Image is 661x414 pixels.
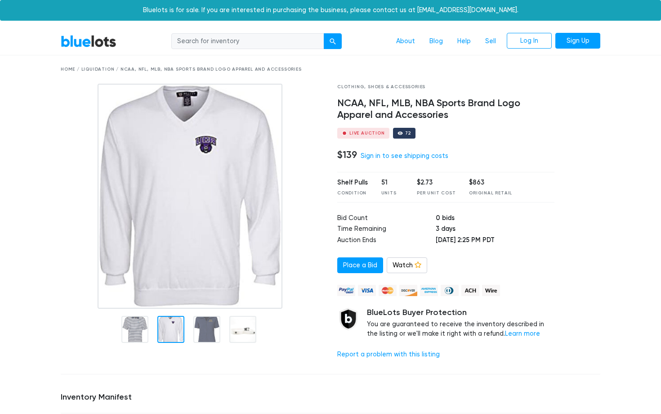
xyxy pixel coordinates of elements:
[337,178,368,188] div: Shelf Pulls
[337,149,357,161] h4: $139
[405,131,411,135] div: 72
[478,33,503,50] a: Sell
[61,66,600,73] div: Home / Liquidation / NCAA, NFL, MLB, NBA Sports Brand Logo Apparel and Accessories
[450,33,478,50] a: Help
[361,152,448,160] a: Sign in to see shipping costs
[337,98,554,121] h4: NCAA, NFL, MLB, NBA Sports Brand Logo Apparel and Accessories
[337,308,360,330] img: buyer_protection_shield-3b65640a83011c7d3ede35a8e5a80bfdfaa6a97447f0071c1475b91a4b0b3d01.png
[441,285,459,296] img: diners_club-c48f30131b33b1bb0e5d0e2dbd43a8bea4cb12cb2961413e2f4250e06c020426.png
[422,33,450,50] a: Blog
[379,285,397,296] img: mastercard-42073d1d8d11d6635de4c079ffdb20a4f30a903dc55d1612383a1b395dd17f39.png
[337,285,355,296] img: paypal_credit-80455e56f6e1299e8d57f40c0dcee7b8cd4ae79b9eccbfc37e2480457ba36de9.png
[381,178,404,188] div: 51
[436,224,554,235] td: 3 days
[387,257,427,274] a: Watch
[171,33,324,49] input: Search for inventory
[61,35,116,48] a: BlueLots
[555,33,600,49] a: Sign Up
[469,190,512,197] div: Original Retail
[337,190,368,197] div: Condition
[349,131,385,135] div: Live Auction
[98,84,283,309] img: e374a25f-b8aa-4aa3-811f-e4f05dc03bb5-1675476477.jpg
[381,190,404,197] div: Units
[337,213,436,225] td: Bid Count
[337,224,436,235] td: Time Remaining
[367,308,554,318] h5: BlueLots Buyer Protection
[417,178,456,188] div: $2.73
[469,178,512,188] div: $863
[505,330,540,337] a: Learn more
[389,33,422,50] a: About
[461,285,479,296] img: ach-b7992fed28a4f97f893c574229be66187b9afb3f1a8d16a4691d3d3140a8ab00.png
[358,285,376,296] img: visa-79caf175f036a155110d1892330093d4c38f53c55c9ec9e2c3a54a56571784bb.png
[337,235,436,247] td: Auction Ends
[337,84,554,90] div: Clothing, Shoes & Accessories
[61,392,600,402] h5: Inventory Manifest
[482,285,500,296] img: wire-908396882fe19aaaffefbd8e17b12f2f29708bd78693273c0e28e3a24408487f.png
[337,257,383,274] a: Place a Bid
[507,33,552,49] a: Log In
[367,308,554,339] div: You are guaranteed to receive the inventory described in the listing or we'll make it right with ...
[436,213,554,225] td: 0 bids
[417,190,456,197] div: Per Unit Cost
[399,285,417,296] img: discover-82be18ecfda2d062aad2762c1ca80e2d36a4073d45c9e0ffae68cd515fbd3d32.png
[436,235,554,247] td: [DATE] 2:25 PM PDT
[420,285,438,296] img: american_express-ae2a9f97a040b4b41f6397f7637041a5861d5f99d0716c09922aba4e24c8547d.png
[337,351,440,358] a: Report a problem with this listing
